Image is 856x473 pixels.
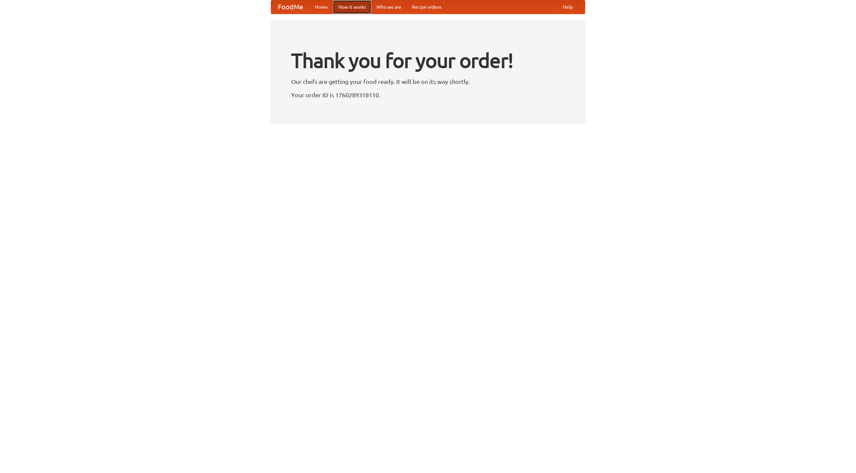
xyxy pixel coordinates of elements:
[310,0,333,14] a: Home
[371,0,407,14] a: Who we are
[333,0,371,14] a: How it works
[291,90,565,100] p: Your order ID is 1760289318110.
[407,0,447,14] a: Recipe videos
[557,0,578,14] a: Help
[271,0,310,14] a: FoodMe
[291,77,565,87] p: Our chefs are getting your food ready. It will be on its way shortly.
[291,44,565,77] h1: Thank you for your order!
